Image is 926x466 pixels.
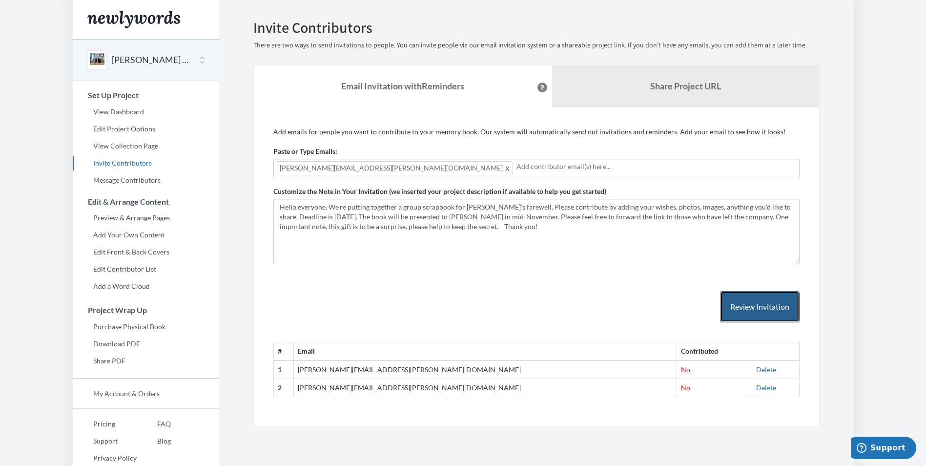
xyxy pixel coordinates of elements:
b: Share Project URL [650,81,721,91]
a: Delete [756,365,776,374]
a: Edit Front & Back Covers [73,245,219,259]
a: Share PDF [73,354,219,368]
th: 2 [273,379,293,397]
iframe: Opens a widget where you can chat to one of our agents [851,437,916,461]
h2: Invite Contributors [253,20,820,36]
td: [PERSON_NAME][EMAIL_ADDRESS][PERSON_NAME][DOMAIN_NAME] [293,360,677,379]
a: View Collection Page [73,139,219,153]
textarea: Hello everyone. We're putting together a group scrapbook for [PERSON_NAME]'s farewell. Please con... [273,199,800,264]
input: Add contributor email(s) here... [516,161,796,172]
p: Add emails for people you want to contribute to your memory book. Our system will automatically s... [273,127,800,137]
a: Preview & Arrange Pages [73,211,219,225]
a: Support [73,434,137,448]
a: Add a Word Cloud [73,279,219,294]
a: Purchase Physical Book [73,319,219,334]
a: Add Your Own Content [73,228,219,242]
a: Blog [137,434,171,448]
img: Newlywords logo [87,11,180,28]
button: [PERSON_NAME] - farewell [112,54,191,66]
a: Message Contributors [73,173,219,188]
h3: Project Wrap Up [73,306,219,315]
th: Email [293,342,677,360]
a: View Dashboard [73,105,219,119]
a: Invite Contributors [73,156,219,170]
th: Contributed [677,342,752,360]
label: Paste or Type Emails: [273,147,337,156]
a: FAQ [137,417,171,431]
a: Delete [756,383,776,392]
th: 1 [273,360,293,379]
td: [PERSON_NAME][EMAIL_ADDRESS][PERSON_NAME][DOMAIN_NAME] [293,379,677,397]
th: # [273,342,293,360]
h3: Set Up Project [73,91,219,100]
a: My Account & Orders [73,386,219,401]
a: Edit Project Options [73,122,219,136]
p: There are two ways to send invitations to people. You can invite people via our email invitation ... [253,41,820,50]
strong: Email Invitation with Reminders [341,81,464,91]
a: Edit Contributor List [73,262,219,276]
a: Privacy Policy [73,451,137,466]
a: Download PDF [73,337,219,351]
button: Review Invitation [720,291,800,323]
span: No [681,383,690,392]
a: Pricing [73,417,137,431]
h3: Edit & Arrange Content [73,197,219,206]
span: [PERSON_NAME][EMAIL_ADDRESS][PERSON_NAME][DOMAIN_NAME] [277,161,513,175]
label: Customize the Note in Your Invitation (we inserted your project description if available to help ... [273,187,606,196]
span: No [681,365,690,374]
